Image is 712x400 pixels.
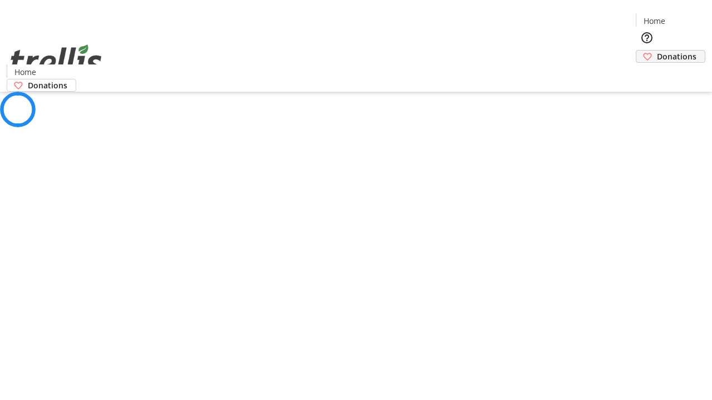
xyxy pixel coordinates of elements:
[657,51,696,62] span: Donations
[644,15,665,27] span: Home
[636,15,672,27] a: Home
[636,50,705,63] a: Donations
[14,66,36,78] span: Home
[7,66,43,78] a: Home
[7,79,76,92] a: Donations
[636,63,658,85] button: Cart
[28,79,67,91] span: Donations
[7,32,106,88] img: Orient E2E Organization 0LL18D535a's Logo
[636,27,658,49] button: Help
